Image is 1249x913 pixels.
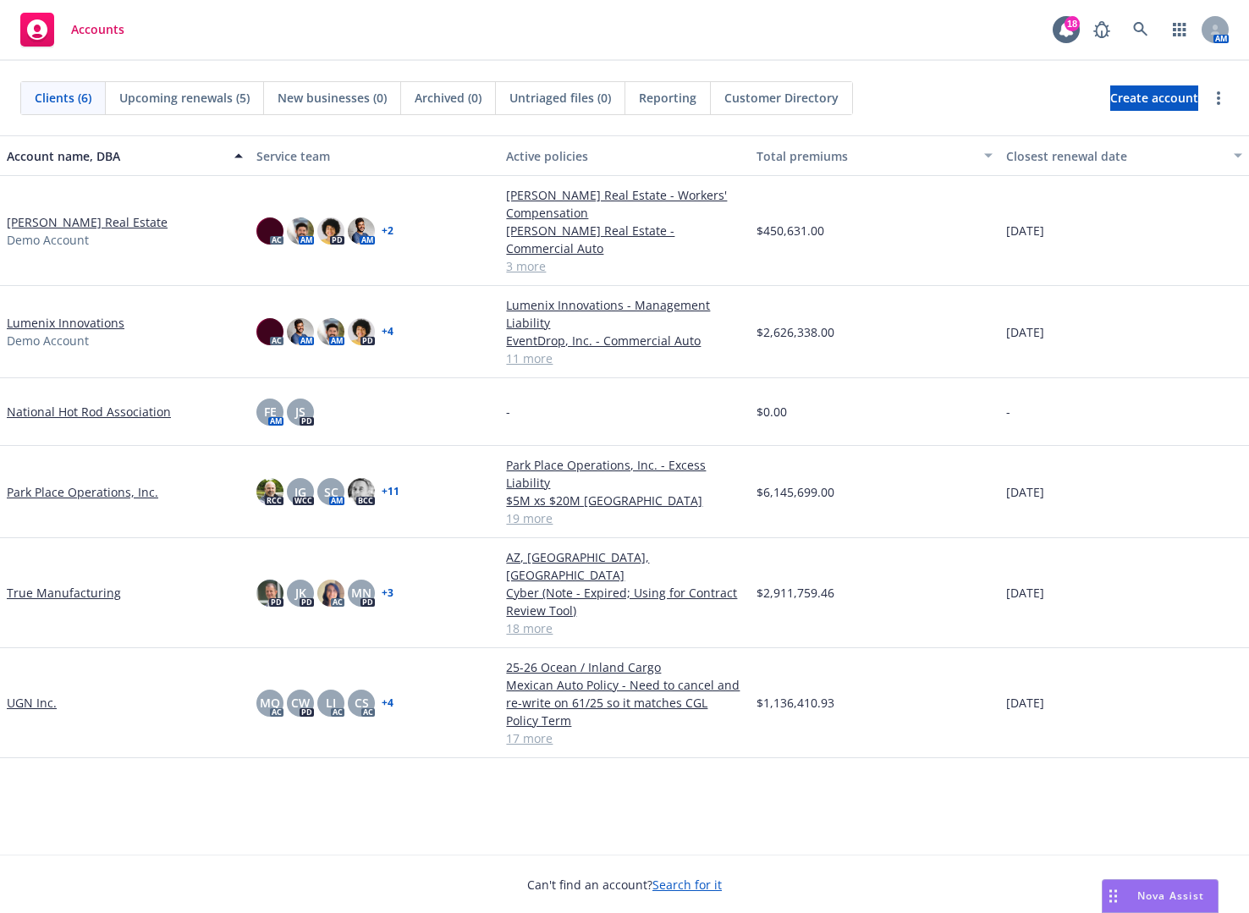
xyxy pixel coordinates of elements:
[348,478,375,505] img: photo
[757,222,824,239] span: $450,631.00
[1006,323,1044,341] span: [DATE]
[415,89,481,107] span: Archived (0)
[506,222,742,257] a: [PERSON_NAME] Real Estate - Commercial Auto
[382,226,393,236] a: + 2
[326,694,336,712] span: LI
[757,584,834,602] span: $2,911,759.46
[295,403,305,421] span: JS
[1102,879,1219,913] button: Nova Assist
[256,147,492,165] div: Service team
[287,217,314,245] img: photo
[7,231,89,249] span: Demo Account
[1006,694,1044,712] span: [DATE]
[7,213,168,231] a: [PERSON_NAME] Real Estate
[506,658,742,676] a: 25-26 Ocean / Inland Cargo
[256,217,283,245] img: photo
[506,257,742,275] a: 3 more
[324,483,338,501] span: SC
[250,135,499,176] button: Service team
[750,135,999,176] button: Total premiums
[527,876,722,894] span: Can't find an account?
[7,694,57,712] a: UGN Inc.
[382,327,393,337] a: + 4
[256,580,283,607] img: photo
[119,89,250,107] span: Upcoming renewals (5)
[506,403,510,421] span: -
[7,584,121,602] a: True Manufacturing
[724,89,839,107] span: Customer Directory
[294,483,306,501] span: JG
[1110,82,1198,114] span: Create account
[506,548,742,584] a: AZ, [GEOGRAPHIC_DATA], [GEOGRAPHIC_DATA]
[757,147,974,165] div: Total premiums
[506,509,742,527] a: 19 more
[35,89,91,107] span: Clients (6)
[7,314,124,332] a: Lumenix Innovations
[999,135,1249,176] button: Closest renewal date
[355,694,369,712] span: CS
[1103,880,1124,912] div: Drag to move
[351,584,371,602] span: MN
[506,492,742,509] a: $5M xs $20M [GEOGRAPHIC_DATA]
[1006,222,1044,239] span: [DATE]
[278,89,387,107] span: New businesses (0)
[1006,403,1010,421] span: -
[506,676,742,729] a: Mexican Auto Policy - Need to cancel and re-write on 61/25 so it matches CGL Policy Term
[7,332,89,349] span: Demo Account
[506,147,742,165] div: Active policies
[291,694,310,712] span: CW
[1137,888,1204,903] span: Nova Assist
[639,89,696,107] span: Reporting
[317,217,344,245] img: photo
[71,23,124,36] span: Accounts
[757,483,834,501] span: $6,145,699.00
[506,186,742,222] a: [PERSON_NAME] Real Estate - Workers' Compensation
[1006,147,1224,165] div: Closest renewal date
[506,349,742,367] a: 11 more
[256,478,283,505] img: photo
[260,694,280,712] span: MQ
[506,456,742,492] a: Park Place Operations, Inc. - Excess Liability
[1110,85,1198,111] a: Create account
[1006,584,1044,602] span: [DATE]
[757,323,834,341] span: $2,626,338.00
[14,6,131,53] a: Accounts
[382,588,393,598] a: + 3
[317,318,344,345] img: photo
[509,89,611,107] span: Untriaged files (0)
[7,483,158,501] a: Park Place Operations, Inc.
[506,332,742,349] a: EventDrop, Inc. - Commercial Auto
[506,584,742,619] a: Cyber (Note - Expired; Using for Contract Review Tool)
[1006,483,1044,501] span: [DATE]
[1163,13,1197,47] a: Switch app
[317,580,344,607] img: photo
[1208,88,1229,108] a: more
[7,403,171,421] a: National Hot Rod Association
[348,217,375,245] img: photo
[1085,13,1119,47] a: Report a Bug
[652,877,722,893] a: Search for it
[757,694,834,712] span: $1,136,410.93
[506,296,742,332] a: Lumenix Innovations - Management Liability
[506,729,742,747] a: 17 more
[757,403,787,421] span: $0.00
[506,619,742,637] a: 18 more
[287,318,314,345] img: photo
[1124,13,1158,47] a: Search
[382,487,399,497] a: + 11
[348,318,375,345] img: photo
[295,584,306,602] span: JK
[499,135,749,176] button: Active policies
[382,698,393,708] a: + 4
[264,403,277,421] span: FE
[1065,16,1080,31] div: 18
[7,147,224,165] div: Account name, DBA
[256,318,283,345] img: photo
